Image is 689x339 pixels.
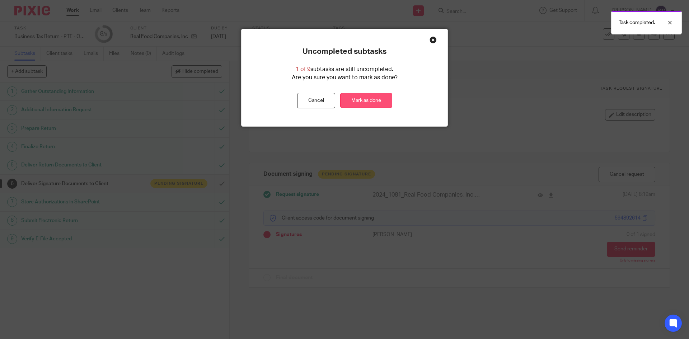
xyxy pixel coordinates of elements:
[296,65,393,74] p: subtasks are still uncompleted.
[619,19,655,26] p: Task completed.
[292,74,398,82] p: Are you sure you want to mark as done?
[297,93,335,108] button: Cancel
[340,93,392,108] a: Mark as done
[303,47,386,56] p: Uncompleted subtasks
[296,66,310,72] span: 1 of 9
[430,36,437,43] div: Close this dialog window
